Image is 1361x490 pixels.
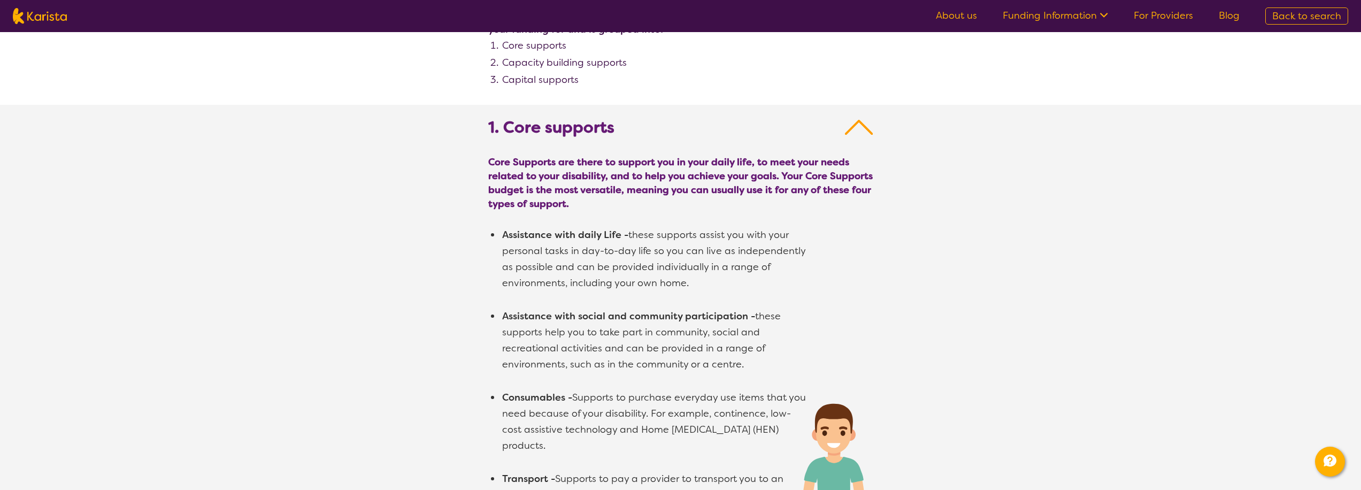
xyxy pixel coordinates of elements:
[488,155,873,211] span: Core Supports are there to support you in your daily life, to meet your needs related to your dis...
[501,308,809,372] li: these supports help you to take part in community, social and recreational activities and can be ...
[488,118,614,137] b: 1. Core supports
[13,8,67,24] img: Karista logo
[501,227,809,291] li: these supports assist you with your personal tasks in day-to-day life so you can live as independ...
[845,118,873,137] img: Up Arrow
[501,55,873,71] li: Capacity building supports
[936,9,977,22] a: About us
[1003,9,1108,22] a: Funding Information
[501,389,809,454] li: Supports to purchase everyday use items that you need because of your disability. For example, co...
[1265,7,1348,25] a: Back to search
[502,391,572,404] b: Consumables -
[502,472,555,485] b: Transport -
[1219,9,1240,22] a: Blog
[501,72,873,88] li: Capital supports
[1134,9,1193,22] a: For Providers
[1272,10,1341,22] span: Back to search
[501,37,873,53] li: Core supports
[1315,447,1345,477] button: Channel Menu
[502,228,628,241] b: Assistance with daily Life -
[502,310,755,323] b: Assistance with social and community participation -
